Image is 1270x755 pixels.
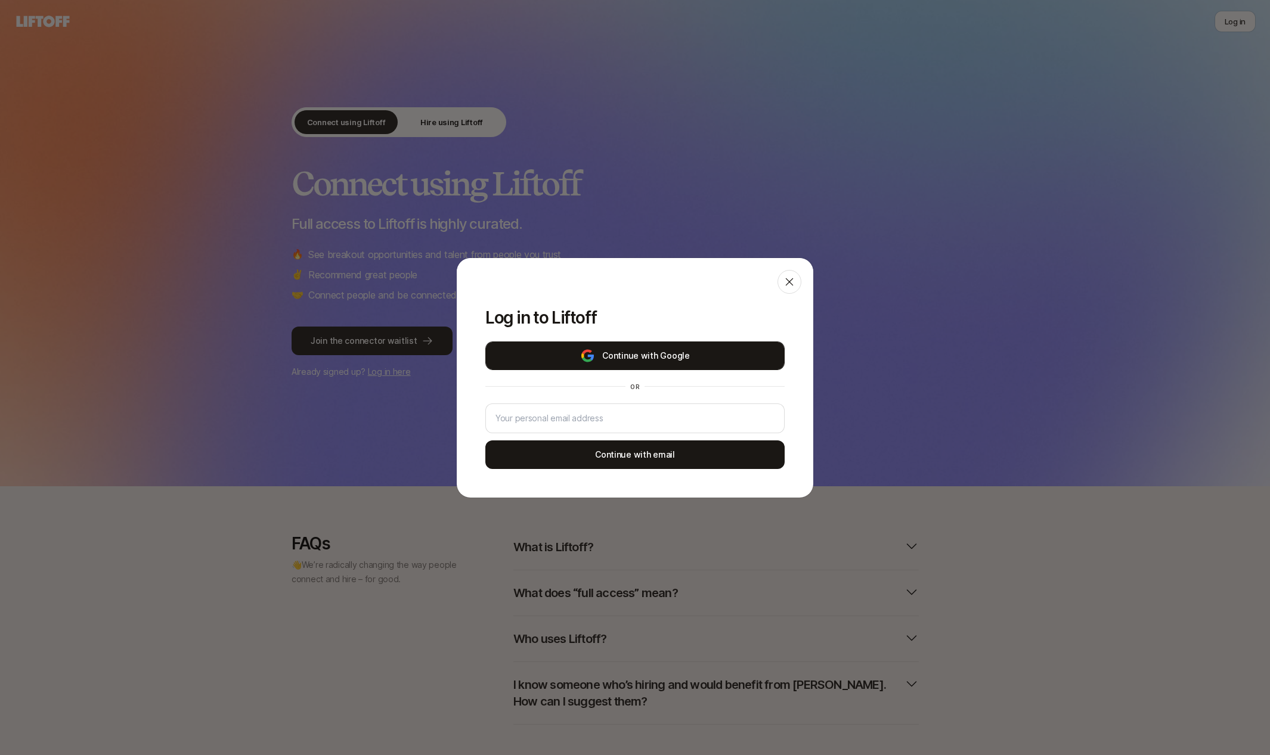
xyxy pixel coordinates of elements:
div: or [625,382,645,392]
button: Continue with Google [485,341,785,370]
img: google-logo [580,349,595,363]
button: Continue with email [485,440,785,469]
p: Log in to Liftoff [485,308,785,327]
input: Your personal email address [495,411,775,425]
